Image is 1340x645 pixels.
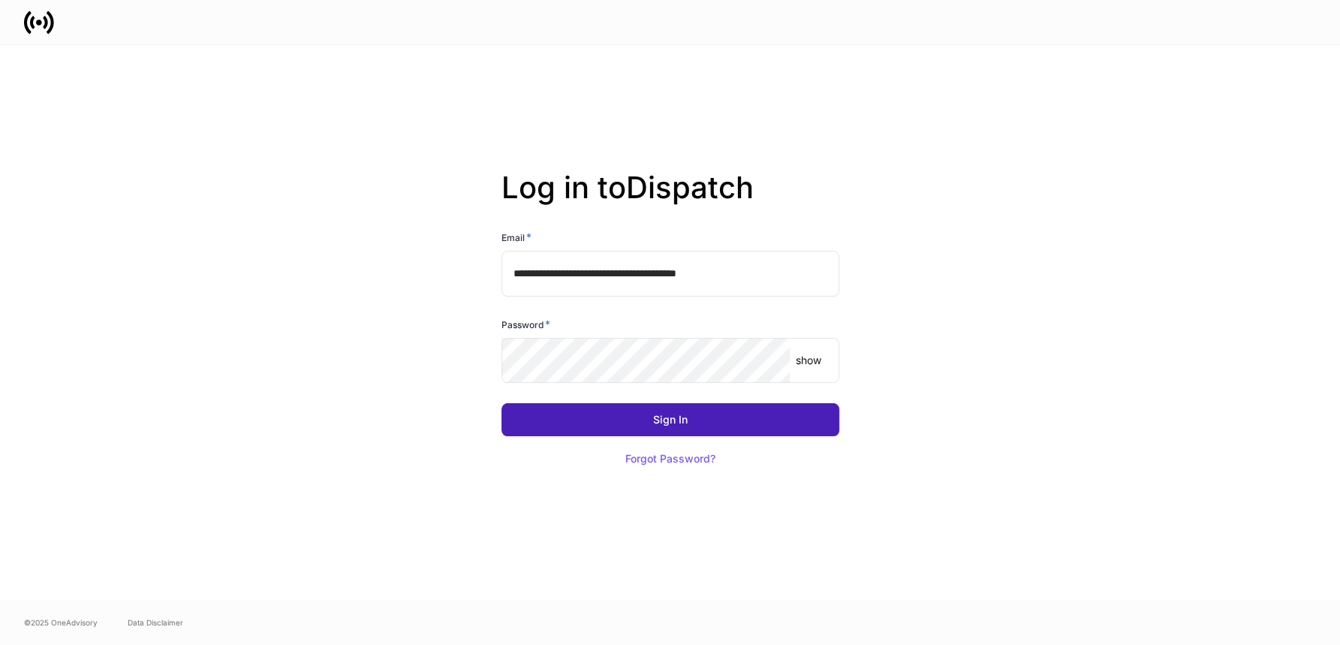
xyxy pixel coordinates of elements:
h6: Email [501,230,531,245]
p: show [796,353,821,368]
h6: Password [501,317,550,332]
button: Sign In [501,403,839,436]
button: Forgot Password? [607,442,734,475]
h2: Log in to Dispatch [501,170,839,230]
div: Forgot Password? [625,454,715,464]
span: © 2025 OneAdvisory [24,616,98,628]
div: Sign In [653,414,688,425]
a: Data Disclaimer [128,616,183,628]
